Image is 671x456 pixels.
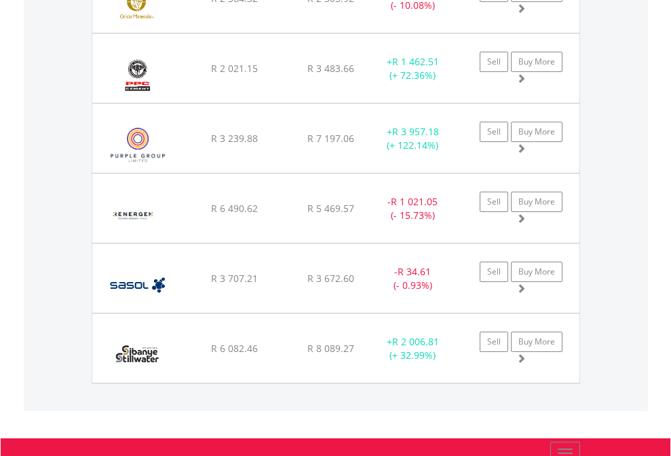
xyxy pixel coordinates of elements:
a: Sell [480,192,508,212]
a: Sell [480,122,508,142]
span: R 6 490.62 [211,202,258,215]
div: + (+ 122.14%) [370,125,455,152]
span: R 8 089.27 [307,342,354,355]
div: - (- 15.73%) [370,195,455,222]
img: EQU.ZA.SOL.png [99,261,176,309]
img: EQU.ZA.PPE.png [99,121,177,169]
a: Buy More [511,192,562,212]
img: EQU.ZA.SSW.png [99,331,176,379]
span: R 5 469.57 [307,202,354,215]
a: Buy More [511,52,562,72]
div: - (- 0.93%) [370,265,455,292]
span: R 2 006.81 [392,335,439,348]
div: + (+ 32.99%) [370,335,455,362]
span: R 3 707.21 [211,272,258,285]
span: R 34.61 [398,265,431,278]
a: Buy More [511,262,562,282]
span: R 3 672.60 [307,272,354,285]
a: Buy More [511,122,562,142]
a: Buy More [511,332,562,352]
img: EQU.ZA.REN.png [99,191,168,239]
div: + (+ 72.36%) [370,55,455,82]
img: EQU.ZA.PPC.png [99,51,176,99]
span: R 3 239.88 [211,132,258,145]
span: R 3 483.66 [307,62,354,75]
span: R 6 082.46 [211,342,258,355]
span: R 3 957.18 [392,125,439,138]
span: R 7 197.06 [307,132,354,145]
a: Sell [480,332,508,352]
span: R 2 021.15 [211,62,258,75]
span: R 1 021.05 [391,195,438,208]
a: Sell [480,262,508,282]
a: Sell [480,52,508,72]
span: R 1 462.51 [392,55,439,68]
